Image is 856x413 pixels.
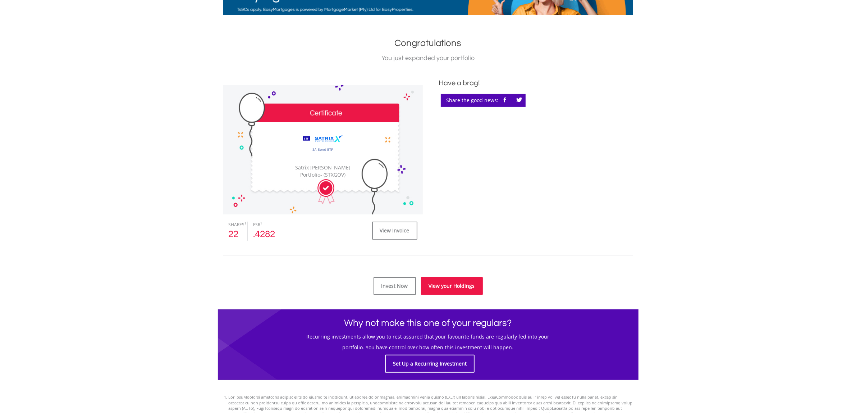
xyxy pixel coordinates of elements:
sup: 1 [260,221,262,226]
div: .4282 [253,228,277,241]
a: Set Up a Recurring Investment [385,355,475,373]
a: View Invoice [372,222,417,240]
div: Have a brag! [439,78,633,88]
a: View your Holdings [421,277,483,295]
img: EQU.ZA.STXGOV.png [297,128,349,160]
div: FSR [253,222,277,228]
h1: Congratulations [223,37,633,50]
div: You just expanded your portfolio [223,53,633,63]
div: Satrix [PERSON_NAME] Portfolio [288,164,358,178]
div: SHARES [229,222,242,228]
div: 22 [229,228,242,241]
span: - (STXGOV) [320,171,345,178]
h1: Why not make this one of your regulars? [223,317,633,330]
h5: Recurring investments allow you to rest assured that your favourite funds are regularly fed into ... [223,333,633,340]
a: Invest Now [374,277,416,295]
h5: portfolio. You have control over how often this investment will happen. [223,344,633,351]
sup: 1 [245,221,247,226]
div: Share the good news: [441,94,526,107]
